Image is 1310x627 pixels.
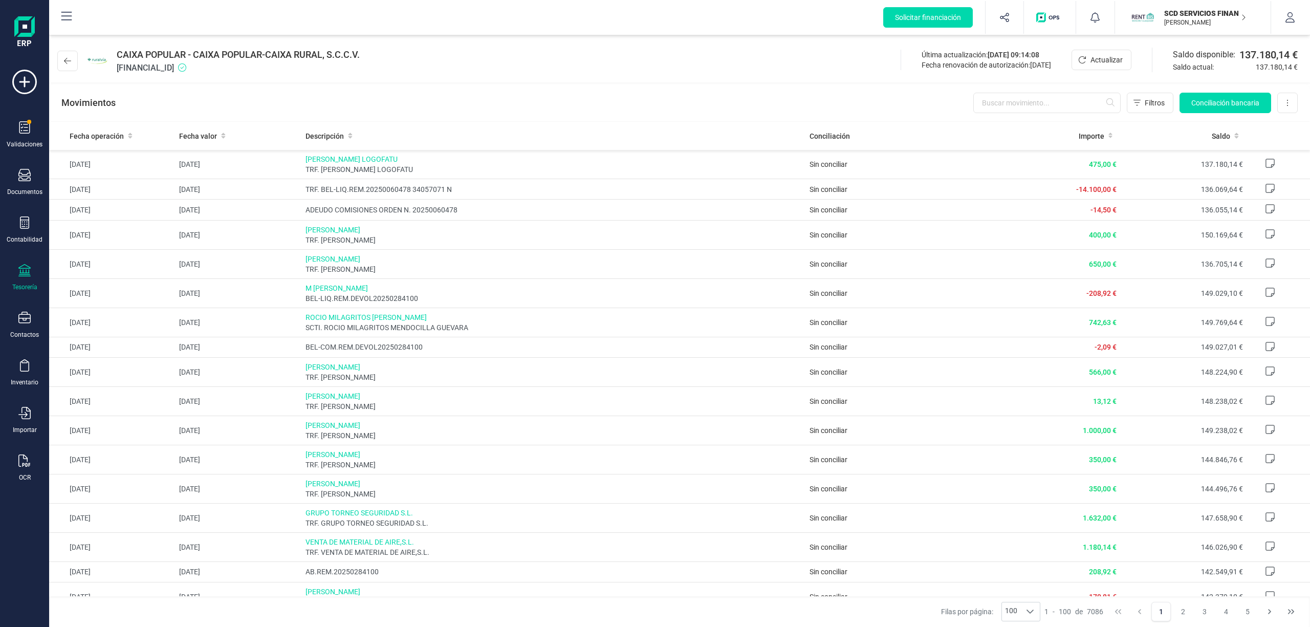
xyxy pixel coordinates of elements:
span: 650,00 € [1089,260,1117,268]
span: ROCIO MILAGRITOS [PERSON_NAME] [305,312,802,322]
span: 100 [1002,602,1020,621]
span: Sin conciliar [810,289,847,297]
div: Inventario [11,378,38,386]
p: [PERSON_NAME] [1164,18,1246,27]
span: 208,92 € [1089,568,1117,576]
span: Sin conciliar [810,426,847,435]
td: [DATE] [175,308,301,337]
td: [DATE] [49,474,175,503]
p: SCD SERVICIOS FINANCIEROS SL [1164,8,1246,18]
div: Importar [13,426,37,434]
span: 1.180,14 € [1083,543,1117,551]
span: [PERSON_NAME] [305,449,802,460]
span: SCTI. ROCIO MILAGRITOS MENDOCILLA GUEVARA [305,322,802,333]
div: Filas por página: [941,602,1040,621]
span: 475,00 € [1089,160,1117,168]
td: [DATE] [49,249,175,278]
td: [DATE] [175,445,301,474]
td: 149.027,01 € [1121,337,1247,357]
span: 566,00 € [1089,368,1117,376]
td: 147.658,90 € [1121,503,1247,532]
button: Previous Page [1130,602,1149,621]
span: 350,00 € [1089,485,1117,493]
span: ADEUDO COMISIONES ORDEN N. 20250060478 [305,205,802,215]
td: 137.180,14 € [1121,150,1247,179]
button: Page 3 [1195,602,1214,621]
td: 136.705,14 € [1121,249,1247,278]
button: Logo de OPS [1030,1,1069,34]
span: Descripción [305,131,344,141]
span: TRF. [PERSON_NAME] [305,372,802,382]
td: 148.224,90 € [1121,357,1247,386]
span: GRUPO TORNEO SEGURIDAD S.L. [305,508,802,518]
div: Fecha renovación de autorización: [922,60,1051,70]
td: [DATE] [49,150,175,179]
span: -14.100,00 € [1076,185,1117,193]
span: Sin conciliar [810,568,847,576]
img: SC [1131,6,1154,29]
button: Page 4 [1216,602,1236,621]
span: Actualizar [1090,55,1123,65]
span: Sin conciliar [810,593,847,601]
td: [DATE] [49,532,175,561]
span: de [1075,607,1083,617]
span: TRF. [PERSON_NAME] LOGOFATU [305,164,802,175]
div: Contactos [10,331,39,339]
span: [PERSON_NAME] [305,254,802,264]
td: [DATE] [175,150,301,179]
span: [PERSON_NAME] [305,225,802,235]
td: [DATE] [49,308,175,337]
td: 150.169,64 € [1121,220,1247,249]
span: Sin conciliar [810,485,847,493]
td: [DATE] [49,416,175,445]
span: Sin conciliar [810,185,847,193]
td: [DATE] [49,278,175,308]
span: [PERSON_NAME] [305,362,802,372]
span: Conciliación bancaria [1191,98,1259,108]
span: Fecha valor [179,131,217,141]
td: [DATE] [175,278,301,308]
input: Buscar movimiento... [973,93,1121,113]
img: Logo Finanedi [14,16,35,49]
button: Last Page [1281,602,1301,621]
span: TRF. [PERSON_NAME] [305,430,802,441]
div: OCR [19,473,31,482]
span: TRF. BEL-LIQ.REM.20250060478 34057071 N [305,184,802,194]
td: 136.069,64 € [1121,179,1247,200]
td: [DATE] [49,386,175,416]
span: [FINANCIAL_ID] [117,62,360,74]
td: [DATE] [49,337,175,357]
td: [DATE] [49,200,175,220]
span: TRF. [PERSON_NAME] [305,235,802,245]
span: BEL-COM.REM.DEVOL20250284100 [305,342,802,352]
button: First Page [1108,602,1128,621]
span: 100 [1059,607,1071,617]
button: Solicitar financiación [883,7,973,28]
td: [DATE] [175,582,301,612]
td: 146.026,90 € [1121,532,1247,561]
span: [PERSON_NAME] [305,391,802,401]
div: Documentos [7,188,42,196]
span: 13,12 € [1093,397,1117,405]
span: Fecha operación [70,131,124,141]
span: TRF. GRUPO TORNEO SEGURIDAD S.L. [305,518,802,528]
span: M [PERSON_NAME] [305,283,802,293]
div: Tesorería [12,283,37,291]
td: [DATE] [49,220,175,249]
span: Sin conciliar [810,368,847,376]
span: [PERSON_NAME] LOGOFATU [305,154,802,164]
span: 1.632,00 € [1083,514,1117,522]
span: Sin conciliar [810,260,847,268]
td: 144.496,76 € [1121,474,1247,503]
td: [DATE] [175,416,301,445]
span: -14,50 € [1090,206,1117,214]
span: 137.180,14 € [1239,48,1298,62]
span: 400,00 € [1089,231,1117,239]
td: 149.029,10 € [1121,278,1247,308]
span: Sin conciliar [810,343,847,351]
span: Sin conciliar [810,514,847,522]
span: VENTA DE MATERIAL DE AIRE,S.L. [305,537,802,547]
td: 144.846,76 € [1121,445,1247,474]
img: Logo de OPS [1036,12,1063,23]
td: [DATE] [175,220,301,249]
